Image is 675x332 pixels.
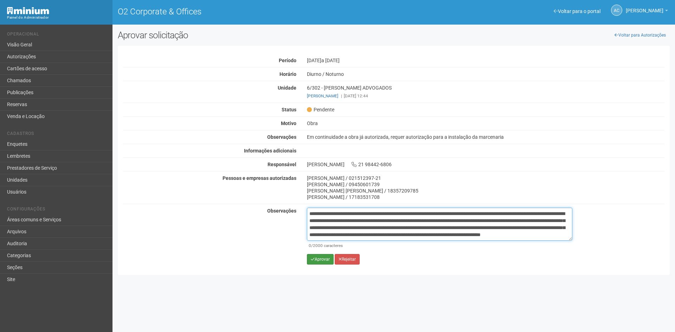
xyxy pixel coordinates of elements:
[626,9,668,14] a: [PERSON_NAME]
[307,188,664,194] div: [PERSON_NAME] [PERSON_NAME] / 18357209785
[279,71,296,77] strong: Horário
[302,120,670,126] div: Obra
[307,106,334,113] span: Pendente
[341,93,342,98] span: |
[267,134,296,140] strong: Observações
[611,30,670,40] a: Voltar para Autorizações
[279,58,296,63] strong: Período
[307,175,664,181] div: [PERSON_NAME] / 021512397-21
[7,7,49,14] img: Minium
[302,161,670,168] div: [PERSON_NAME] 21 98442-6806
[7,32,107,39] li: Operacional
[282,107,296,112] strong: Status
[307,93,664,99] div: [DATE] 12:44
[335,254,360,265] button: Rejeitar
[7,207,107,214] li: Configurações
[281,121,296,126] strong: Motivo
[321,58,340,63] span: a [DATE]
[307,194,664,200] div: [PERSON_NAME] / 17183531708
[7,131,107,138] li: Cadastros
[554,8,600,14] a: Voltar para o portal
[267,208,296,214] strong: Observações
[244,148,296,154] strong: Informações adicionais
[302,71,670,77] div: Diurno / Noturno
[309,242,571,249] div: /2000 caracteres
[307,93,338,98] a: [PERSON_NAME]
[268,162,296,167] strong: Responsável
[307,181,664,188] div: [PERSON_NAME] / 09450601739
[118,30,388,40] h2: Aprovar solicitação
[626,1,663,13] span: Ana Carla de Carvalho Silva
[307,254,334,265] button: Aprovar
[118,7,388,16] h1: O2 Corporate & Offices
[302,57,670,64] div: [DATE]
[302,134,670,140] div: Em continuidade a obra já autorizada, requer autorização para a instalação da marcenaria
[278,85,296,91] strong: Unidade
[7,14,107,21] div: Painel do Administrador
[302,85,670,99] div: 6/302 - [PERSON_NAME] ADVOGADOS
[611,5,622,16] a: AC
[223,175,296,181] strong: Pessoas e empresas autorizadas
[309,243,311,248] span: 0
